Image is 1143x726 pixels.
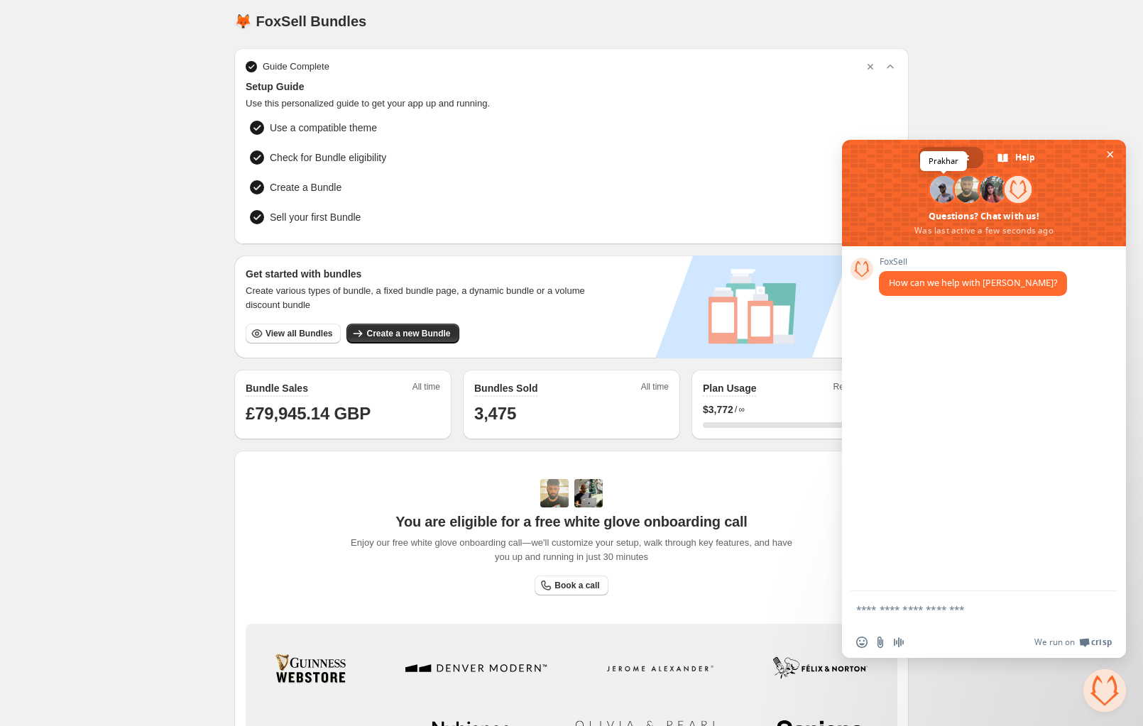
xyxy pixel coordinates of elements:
[1015,147,1035,168] span: Help
[889,277,1057,289] span: How can we help with [PERSON_NAME]?
[554,580,599,591] span: Book a call
[246,97,897,111] span: Use this personalized guide to get your app up and running.
[270,210,361,224] span: Sell your first Bundle
[234,13,366,30] h1: 🦊 FoxSell Bundles
[246,79,897,94] span: Setup Guide
[263,60,329,74] span: Guide Complete
[875,637,886,648] span: Send a file
[985,147,1049,168] div: Help
[540,479,569,507] img: Adi
[703,381,756,395] h2: Plan Usage
[879,257,1067,267] span: FoxSell
[1034,637,1112,648] a: We run onCrisp
[344,536,800,564] span: Enjoy our free white glove onboarding call—we'll customize your setup, walk through key features,...
[246,402,440,425] h1: £79,945.14 GBP
[1091,637,1112,648] span: Crisp
[833,381,898,397] span: Resets on
[474,381,537,395] h2: Bundles Sold
[270,121,377,135] span: Use a compatible theme
[346,324,459,343] button: Create a new Bundle
[246,324,341,343] button: View all Bundles
[246,267,598,281] h3: Get started with bundles
[366,328,450,339] span: Create a new Bundle
[1083,669,1126,712] div: Close chat
[270,180,341,194] span: Create a Bundle
[856,603,1081,616] textarea: Compose your message...
[535,576,608,595] a: Book a call
[703,402,897,417] div: /
[246,381,308,395] h2: Bundle Sales
[246,284,598,312] span: Create various types of bundle, a fixed bundle page, a dynamic bundle or a volume discount bundle
[893,637,904,648] span: Audio message
[395,513,747,530] span: You are eligible for a free white glove onboarding call
[949,147,969,168] span: Chat
[919,147,983,168] div: Chat
[1103,147,1117,162] span: Close chat
[412,381,440,397] span: All time
[641,381,669,397] span: All time
[574,479,603,507] img: Prakhar
[738,404,745,415] span: ∞
[474,402,669,425] h1: 3,475
[703,402,733,417] span: $ 3,772
[270,150,386,165] span: Check for Bundle eligibility
[856,637,868,648] span: Insert an emoji
[266,328,332,339] span: View all Bundles
[1034,637,1075,648] span: We run on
